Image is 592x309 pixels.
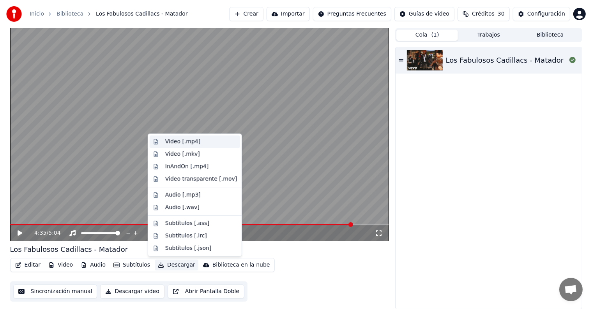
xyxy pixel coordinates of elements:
[34,229,53,237] div: /
[12,260,44,270] button: Editar
[100,284,164,298] button: Descargar video
[45,260,76,270] button: Video
[165,204,200,211] div: Audio [.wav]
[498,10,505,18] span: 30
[520,30,581,41] button: Biblioteca
[57,10,83,18] a: Biblioteca
[212,261,270,269] div: Biblioteca en la nube
[165,150,200,158] div: Video [.mkv]
[394,7,454,21] button: Guías de video
[13,284,97,298] button: Sincronización manual
[165,191,201,199] div: Audio [.mp3]
[10,244,128,255] div: Los Fabulosos Cadillacs - Matador
[96,10,187,18] span: Los Fabulosos Cadillacs - Matador
[458,30,520,41] button: Trabajos
[6,6,22,22] img: youka
[513,7,570,21] button: Configuración
[165,175,237,183] div: Video transparente [.mov]
[168,284,244,298] button: Abrir Pantalla Doble
[78,260,109,270] button: Audio
[30,10,44,18] a: Inicio
[165,219,209,227] div: Subtítulos [.ass]
[458,7,510,21] button: Créditos30
[472,10,495,18] span: Créditos
[165,163,209,170] div: InAndOn [.mp4]
[396,30,458,41] button: Cola
[446,55,564,66] div: Los Fabulosos Cadillacs - Matador
[110,260,153,270] button: Subtítulos
[155,260,198,270] button: Descargar
[165,232,207,240] div: Subtítulos [.lrc]
[30,10,188,18] nav: breadcrumb
[34,229,46,237] span: 4:35
[165,138,200,146] div: Video [.mp4]
[559,278,583,301] div: Chat abierto
[48,229,60,237] span: 5:04
[313,7,391,21] button: Preguntas Frecuentes
[267,7,310,21] button: Importar
[431,31,439,39] span: ( 1 )
[165,244,212,252] div: Subtítulos [.json]
[229,7,263,21] button: Crear
[527,10,565,18] div: Configuración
